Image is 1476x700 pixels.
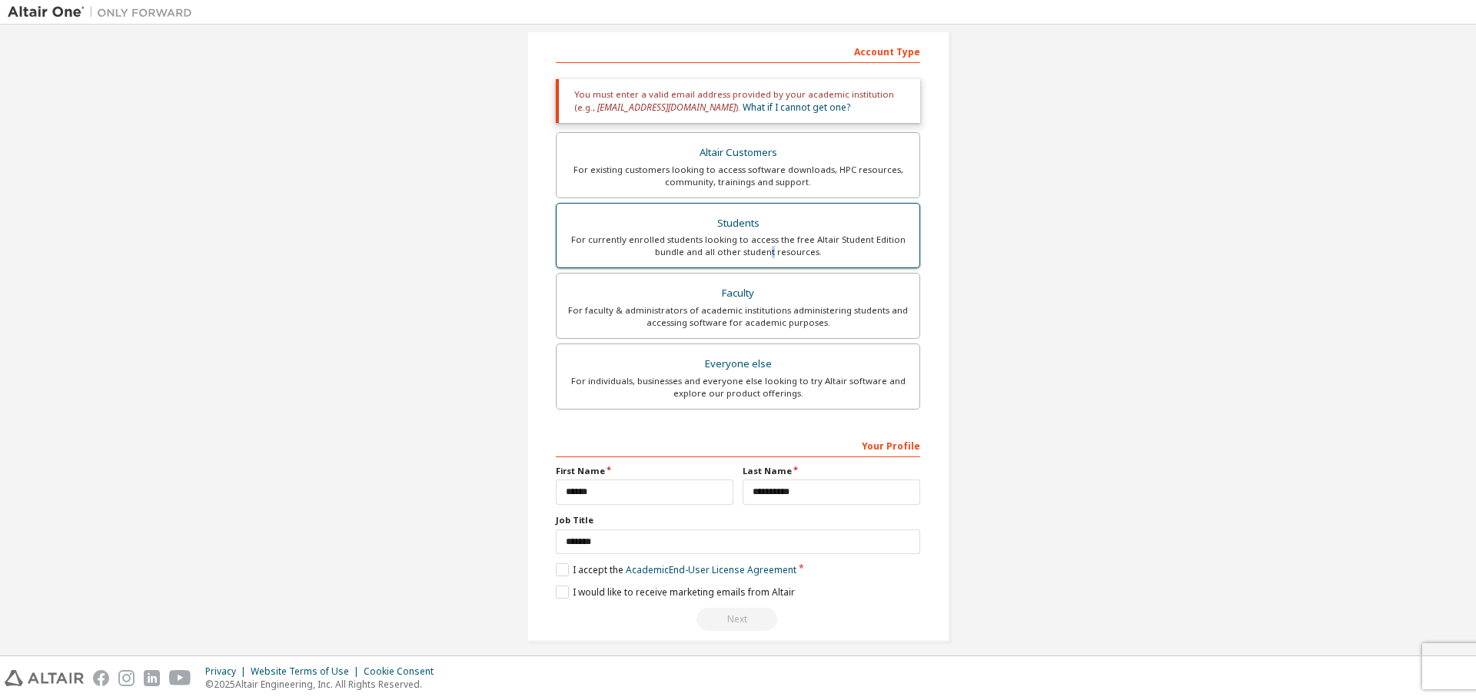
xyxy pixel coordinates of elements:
div: Account Type [556,38,920,63]
div: Website Terms of Use [251,665,364,678]
div: For existing customers looking to access software downloads, HPC resources, community, trainings ... [566,164,910,188]
div: Cookie Consent [364,665,443,678]
label: Job Title [556,514,920,526]
a: What if I cannot get one? [743,101,850,114]
img: linkedin.svg [144,670,160,686]
img: Altair One [8,5,200,20]
div: You need to provide your academic email [556,608,920,631]
label: First Name [556,465,733,477]
img: facebook.svg [93,670,109,686]
img: instagram.svg [118,670,135,686]
img: altair_logo.svg [5,670,84,686]
div: Your Profile [556,433,920,457]
div: Everyone else [566,353,910,375]
div: Students [566,213,910,234]
div: Altair Customers [566,142,910,164]
a: Academic End-User License Agreement [626,563,796,576]
div: Faculty [566,283,910,304]
div: Privacy [205,665,251,678]
div: For faculty & administrators of academic institutions administering students and accessing softwa... [566,304,910,329]
img: youtube.svg [169,670,191,686]
label: Last Name [743,465,920,477]
div: For individuals, businesses and everyone else looking to try Altair software and explore our prod... [566,375,910,400]
div: You must enter a valid email address provided by your academic institution (e.g., ). [556,79,920,123]
label: I would like to receive marketing emails from Altair [556,586,795,599]
div: For currently enrolled students looking to access the free Altair Student Edition bundle and all ... [566,234,910,258]
label: I accept the [556,563,796,576]
p: © 2025 Altair Engineering, Inc. All Rights Reserved. [205,678,443,691]
span: [EMAIL_ADDRESS][DOMAIN_NAME] [597,101,736,114]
